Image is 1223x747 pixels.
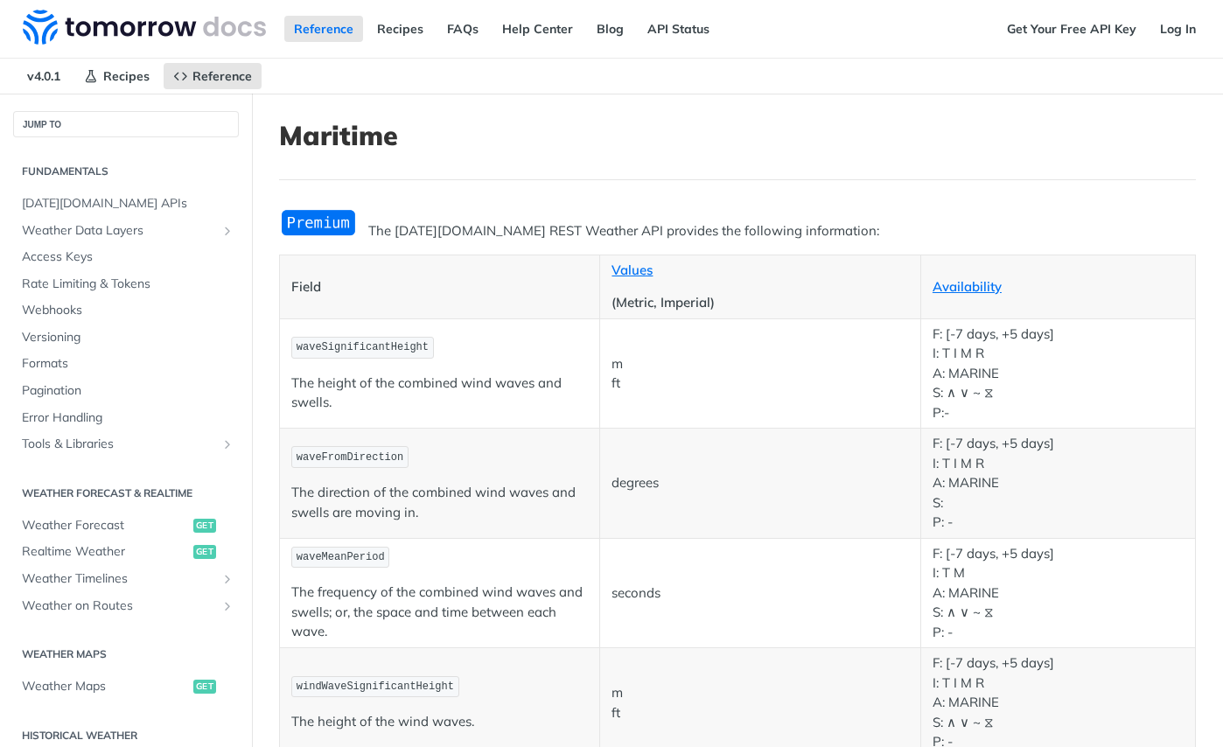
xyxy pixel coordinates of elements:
span: Weather on Routes [22,597,216,615]
a: Error Handling [13,405,239,431]
span: Realtime Weather [22,543,189,561]
a: API Status [638,16,719,42]
a: Reference [284,16,363,42]
a: Weather Forecastget [13,513,239,539]
a: Weather Mapsget [13,674,239,700]
p: F: [-7 days, +5 days] I: T I M R A: MARINE S: ∧ ∨ ~ ⧖ P:- [933,325,1184,423]
a: [DATE][DOMAIN_NAME] APIs [13,191,239,217]
span: Versioning [22,329,234,346]
a: FAQs [437,16,488,42]
span: [DATE][DOMAIN_NAME] APIs [22,195,234,213]
span: Rate Limiting & Tokens [22,276,234,293]
button: Show subpages for Weather Data Layers [220,224,234,238]
a: Values [611,262,653,278]
p: The direction of the combined wind waves and swells are moving in. [291,483,588,522]
span: get [193,680,216,694]
h1: Maritime [279,120,1196,151]
code: waveMeanPeriod [291,547,389,569]
button: Show subpages for Weather Timelines [220,572,234,586]
a: Webhooks [13,297,239,324]
span: get [193,545,216,559]
p: The height of the wind waves. [291,712,588,732]
p: F: [-7 days, +5 days] I: T M A: MARINE S: ∧ ∨ ~ ⧖ P: - [933,544,1184,643]
a: Blog [587,16,633,42]
span: Formats [22,355,234,373]
span: Pagination [22,382,234,400]
img: Tomorrow.io Weather API Docs [23,10,266,45]
span: get [193,519,216,533]
span: Weather Timelines [22,570,216,588]
span: Weather Forecast [22,517,189,534]
a: Realtime Weatherget [13,539,239,565]
p: degrees [611,473,908,493]
p: F: [-7 days, +5 days] I: T I M R A: MARINE S: P: - [933,434,1184,533]
button: JUMP TO [13,111,239,137]
button: Show subpages for Tools & Libraries [220,437,234,451]
code: waveFromDirection [291,446,409,468]
span: v4.0.1 [17,63,70,89]
a: Recipes [367,16,433,42]
p: Field [291,277,588,297]
p: The [DATE][DOMAIN_NAME] REST Weather API provides the following information: [279,221,1196,241]
span: Weather Maps [22,678,189,695]
a: Access Keys [13,244,239,270]
a: Help Center [493,16,583,42]
h2: Weather Maps [13,646,239,662]
code: waveSignificantHeight [291,337,434,359]
a: Versioning [13,325,239,351]
a: Get Your Free API Key [997,16,1146,42]
a: Weather Data LayersShow subpages for Weather Data Layers [13,218,239,244]
a: Pagination [13,378,239,404]
p: The frequency of the combined wind waves and swells; or, the space and time between each wave. [291,583,588,642]
h2: Weather Forecast & realtime [13,485,239,501]
a: Rate Limiting & Tokens [13,271,239,297]
a: Availability [933,278,1002,295]
span: Access Keys [22,248,234,266]
p: (Metric, Imperial) [611,293,908,313]
h2: Historical Weather [13,728,239,744]
p: The height of the combined wind waves and swells. [291,373,588,413]
p: seconds [611,583,908,604]
button: Show subpages for Weather on Routes [220,599,234,613]
span: Error Handling [22,409,234,427]
a: Formats [13,351,239,377]
p: m ft [611,683,908,723]
span: Weather Data Layers [22,222,216,240]
a: Recipes [74,63,159,89]
span: Tools & Libraries [22,436,216,453]
a: Weather on RoutesShow subpages for Weather on Routes [13,593,239,619]
h2: Fundamentals [13,164,239,179]
a: Reference [164,63,262,89]
a: Weather TimelinesShow subpages for Weather Timelines [13,566,239,592]
span: Webhooks [22,302,234,319]
span: Reference [192,68,252,84]
code: windWaveSignificantHeight [291,676,459,698]
a: Log In [1150,16,1206,42]
p: m ft [611,354,908,394]
span: Recipes [103,68,150,84]
a: Tools & LibrariesShow subpages for Tools & Libraries [13,431,239,457]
